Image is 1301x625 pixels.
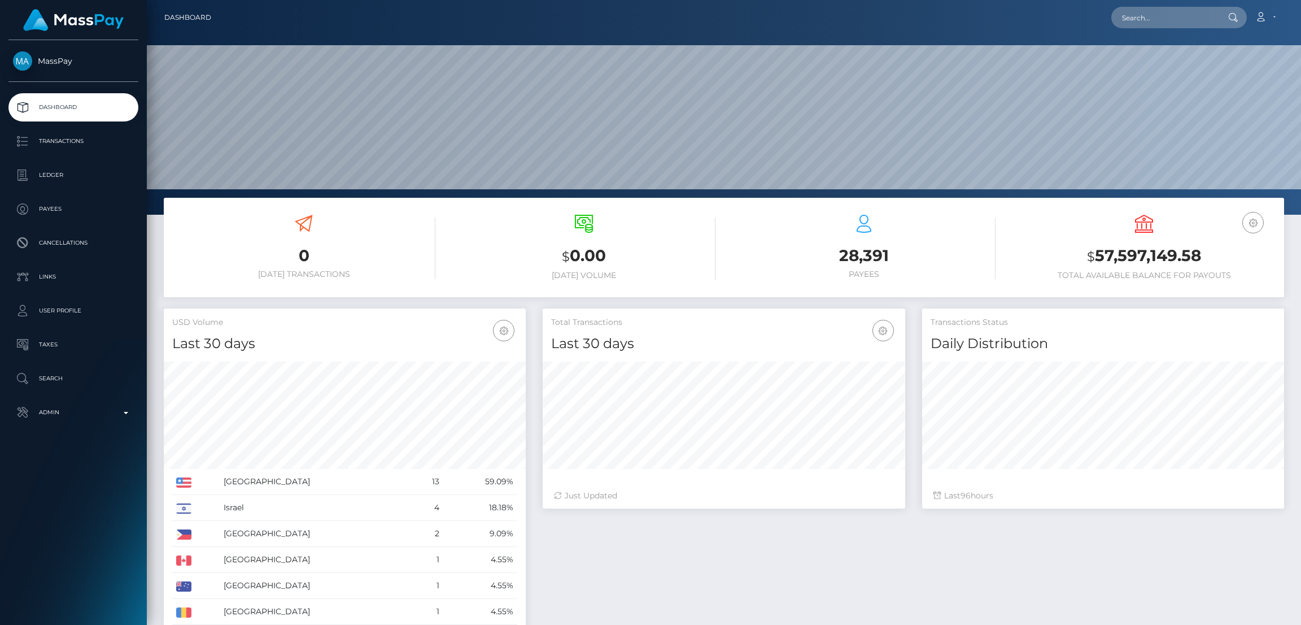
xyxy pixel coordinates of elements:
[443,521,517,547] td: 9.09%
[23,9,124,31] img: MassPay Logo
[412,469,443,495] td: 13
[8,331,138,359] a: Taxes
[220,495,412,521] td: Israel
[1087,249,1095,264] small: $
[931,334,1276,354] h4: Daily Distribution
[220,469,412,495] td: [GEOGRAPHIC_DATA]
[172,334,517,354] h4: Last 30 days
[13,99,134,116] p: Dashboard
[443,599,517,625] td: 4.55%
[176,581,191,592] img: AU.png
[732,270,996,279] h6: Payees
[220,547,412,573] td: [GEOGRAPHIC_DATA]
[933,490,1273,502] div: Last hours
[412,521,443,547] td: 2
[176,607,191,618] img: RO.png
[220,599,412,625] td: [GEOGRAPHIC_DATA]
[8,364,138,393] a: Search
[412,599,443,625] td: 1
[8,127,138,155] a: Transactions
[551,334,896,354] h4: Last 30 days
[8,229,138,257] a: Cancellations
[562,249,570,264] small: $
[13,370,134,387] p: Search
[8,56,138,66] span: MassPay
[176,529,191,540] img: PH.png
[13,51,32,71] img: MassPay
[8,398,138,427] a: Admin
[13,404,134,421] p: Admin
[172,270,435,279] h6: [DATE] Transactions
[13,336,134,353] p: Taxes
[412,495,443,521] td: 4
[13,167,134,184] p: Ledger
[176,504,191,514] img: IL.png
[172,317,517,328] h5: USD Volume
[551,317,896,328] h5: Total Transactions
[443,495,517,521] td: 18.18%
[176,478,191,488] img: US.png
[443,547,517,573] td: 4.55%
[452,245,715,268] h3: 0.00
[443,573,517,599] td: 4.55%
[412,573,443,599] td: 1
[1012,245,1276,268] h3: 57,597,149.58
[8,161,138,189] a: Ledger
[220,573,412,599] td: [GEOGRAPHIC_DATA]
[732,245,996,267] h3: 28,391
[554,490,893,502] div: Just Updated
[8,297,138,325] a: User Profile
[412,547,443,573] td: 1
[220,521,412,547] td: [GEOGRAPHIC_DATA]
[8,195,138,223] a: Payees
[443,469,517,495] td: 59.09%
[13,133,134,150] p: Transactions
[172,245,435,267] h3: 0
[961,491,971,501] span: 96
[452,271,715,280] h6: [DATE] Volume
[13,302,134,319] p: User Profile
[8,263,138,291] a: Links
[176,555,191,566] img: CA.png
[13,268,134,285] p: Links
[1111,7,1217,28] input: Search...
[13,201,134,218] p: Payees
[8,93,138,121] a: Dashboard
[931,317,1276,328] h5: Transactions Status
[164,6,211,29] a: Dashboard
[13,235,134,251] p: Cancellations
[1012,271,1276,280] h6: Total Available Balance for Payouts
